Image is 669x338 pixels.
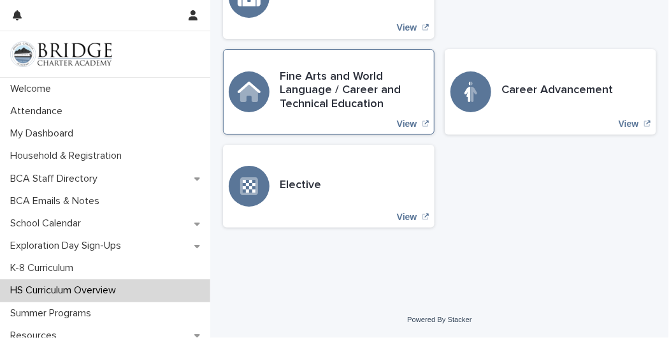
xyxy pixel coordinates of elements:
[397,22,417,33] p: View
[397,119,417,129] p: View
[619,119,639,129] p: View
[223,49,435,135] a: View
[5,262,83,274] p: K-8 Curriculum
[5,195,110,207] p: BCA Emails & Notes
[445,49,656,135] a: View
[5,83,61,95] p: Welcome
[5,240,131,252] p: Exploration Day Sign-Ups
[5,284,126,297] p: HS Curriculum Overview
[280,179,321,193] h3: Elective
[5,150,132,162] p: Household & Registration
[5,105,73,117] p: Attendance
[10,41,112,67] img: V1C1m3IdTEidaUdm9Hs0
[5,307,101,320] p: Summer Programs
[407,316,471,323] a: Powered By Stacker
[5,217,91,230] p: School Calendar
[397,212,417,223] p: View
[5,173,108,185] p: BCA Staff Directory
[501,84,613,98] h3: Career Advancement
[5,128,83,140] p: My Dashboard
[280,70,429,112] h3: Fine Arts and World Language / Career and Technical Education
[223,145,435,228] a: View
